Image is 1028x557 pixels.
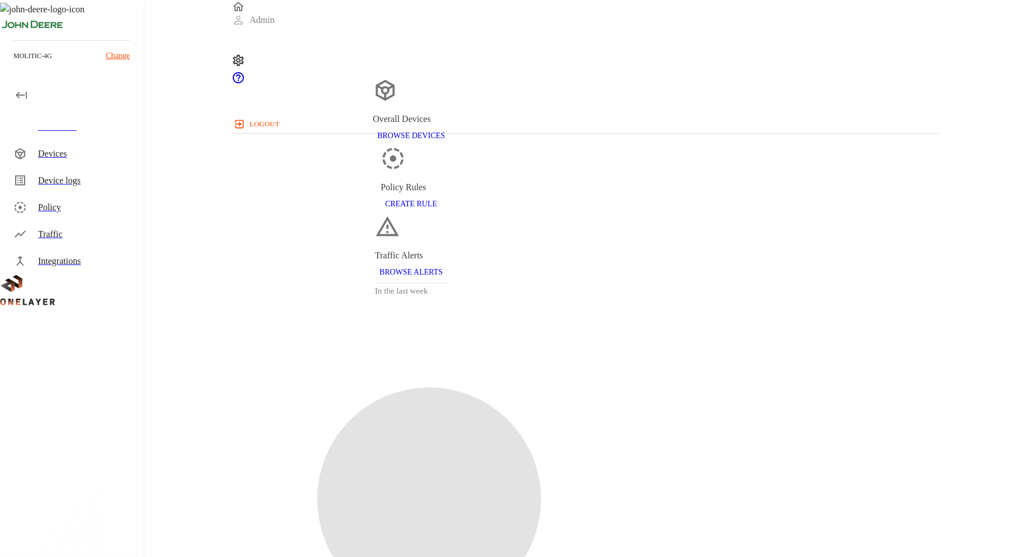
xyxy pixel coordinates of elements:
button: BROWSE DEVICES [373,126,449,147]
span: Support Portal [232,77,245,86]
a: BROWSE DEVICES [373,130,449,140]
a: BROWSE ALERTS [375,267,447,276]
p: Admin [250,13,274,27]
h3: In the last week [375,284,447,298]
a: CREATE RULE [381,199,442,208]
a: logout [232,115,940,133]
button: BROWSE ALERTS [375,262,447,283]
div: Traffic Alerts [375,249,447,262]
button: CREATE RULE [381,194,442,215]
a: onelayer-support [232,77,245,86]
div: Policy Rules [381,181,442,194]
button: logout [232,115,284,133]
